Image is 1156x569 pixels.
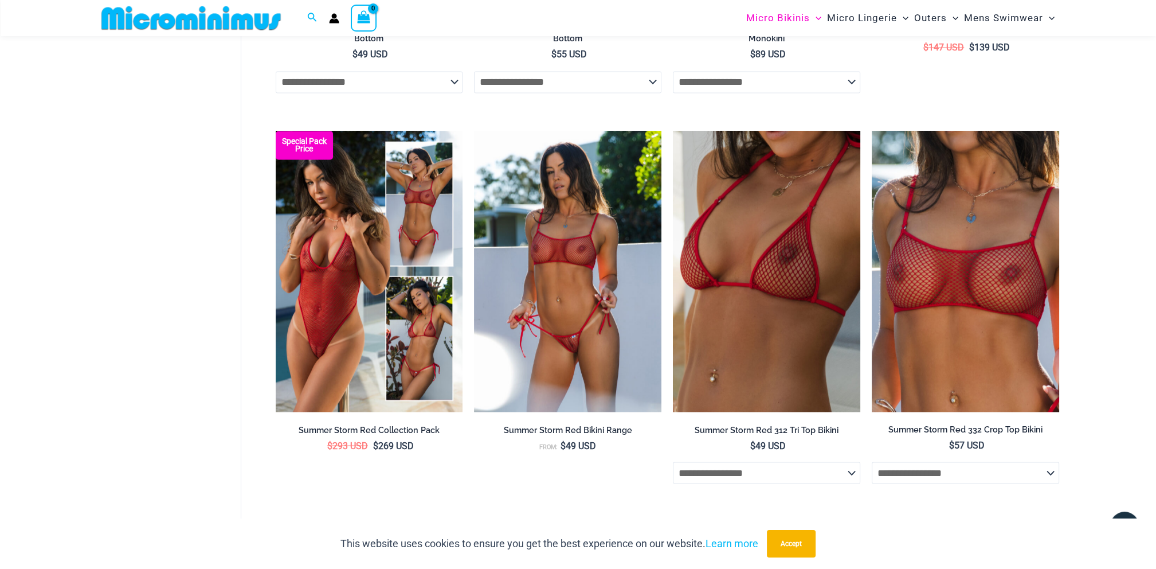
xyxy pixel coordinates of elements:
[746,3,810,33] span: Micro Bikinis
[352,49,388,60] bdi: 49 USD
[750,440,786,451] bdi: 49 USD
[373,440,378,451] span: $
[352,49,358,60] span: $
[743,3,824,33] a: Micro BikinisMenu ToggleMenu Toggle
[276,424,463,439] a: Summer Storm Red Collection Pack
[276,424,463,435] h2: Summer Storm Red Collection Pack
[1043,3,1055,33] span: Menu Toggle
[351,5,377,31] a: View Shopping Cart, empty
[824,3,911,33] a: Micro LingerieMenu ToggleMenu Toggle
[923,42,964,53] bdi: 147 USD
[561,440,566,451] span: $
[673,424,860,439] a: Summer Storm Red 312 Tri Top Bikini
[673,131,860,412] img: Summer Storm Red 312 Tri Top 01
[872,424,1059,435] h2: Summer Storm Red 332 Crop Top Bikini
[307,11,318,25] a: Search icon link
[539,443,558,450] span: From:
[673,424,860,435] h2: Summer Storm Red 312 Tri Top Bikini
[327,440,368,451] bdi: 293 USD
[327,440,332,451] span: $
[872,131,1059,412] a: Summer Storm Red 332 Crop Top 01Summer Storm Red 332 Crop Top 449 Thong 03Summer Storm Red 332 Cr...
[767,530,816,558] button: Accept
[827,3,897,33] span: Micro Lingerie
[964,3,1043,33] span: Mens Swimwear
[872,131,1059,412] img: Summer Storm Red 332 Crop Top 01
[474,131,661,412] a: Summer Storm Red 332 Crop Top 449 Thong 02Summer Storm Red 332 Crop Top 449 Thong 03Summer Storm ...
[551,49,557,60] span: $
[329,13,339,24] a: Account icon link
[947,3,958,33] span: Menu Toggle
[474,424,661,435] h2: Summer Storm Red Bikini Range
[340,535,758,552] p: This website uses cookies to ensure you get the best experience on our website.
[810,3,821,33] span: Menu Toggle
[474,424,661,439] a: Summer Storm Red Bikini Range
[949,439,954,450] span: $
[750,440,755,451] span: $
[750,49,786,60] bdi: 89 USD
[742,2,1060,34] nav: Site Navigation
[97,5,285,31] img: MM SHOP LOGO FLAT
[750,49,755,60] span: $
[923,42,928,53] span: $
[276,138,333,153] b: Special Pack Price
[872,424,1059,439] a: Summer Storm Red 332 Crop Top Bikini
[961,3,1057,33] a: Mens SwimwearMenu ToggleMenu Toggle
[276,131,463,412] a: Summer Storm Red Collection Pack F Summer Storm Red Collection Pack BSummer Storm Red Collection ...
[969,42,974,53] span: $
[673,131,860,412] a: Summer Storm Red 312 Tri Top 01Summer Storm Red 312 Tri Top 449 Thong 04Summer Storm Red 312 Tri ...
[706,537,758,549] a: Learn more
[949,439,985,450] bdi: 57 USD
[561,440,596,451] bdi: 49 USD
[276,131,463,412] img: Summer Storm Red Collection Pack F
[911,3,961,33] a: OutersMenu ToggleMenu Toggle
[474,131,661,412] img: Summer Storm Red 332 Crop Top 449 Thong 02
[969,42,1010,53] bdi: 139 USD
[373,440,414,451] bdi: 269 USD
[897,3,908,33] span: Menu Toggle
[914,3,947,33] span: Outers
[551,49,587,60] bdi: 55 USD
